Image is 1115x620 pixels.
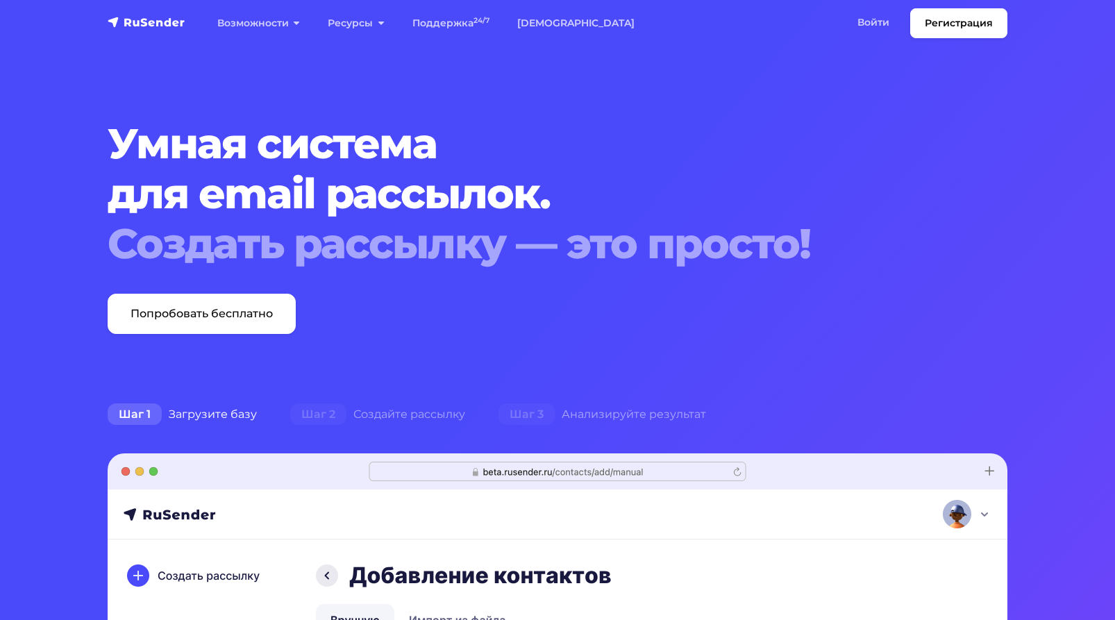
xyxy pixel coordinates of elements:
[503,9,648,37] a: [DEMOGRAPHIC_DATA]
[910,8,1007,38] a: Регистрация
[108,294,296,334] a: Попробовать бесплатно
[290,403,346,426] span: Шаг 2
[274,401,482,428] div: Создайте рассылку
[844,8,903,37] a: Войти
[108,219,931,269] div: Создать рассылку — это просто!
[108,403,162,426] span: Шаг 1
[399,9,503,37] a: Поддержка24/7
[473,16,489,25] sup: 24/7
[482,401,723,428] div: Анализируйте результат
[498,403,555,426] span: Шаг 3
[108,119,931,269] h1: Умная система для email рассылок.
[91,401,274,428] div: Загрузите базу
[108,15,185,29] img: RuSender
[314,9,398,37] a: Ресурсы
[203,9,314,37] a: Возможности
